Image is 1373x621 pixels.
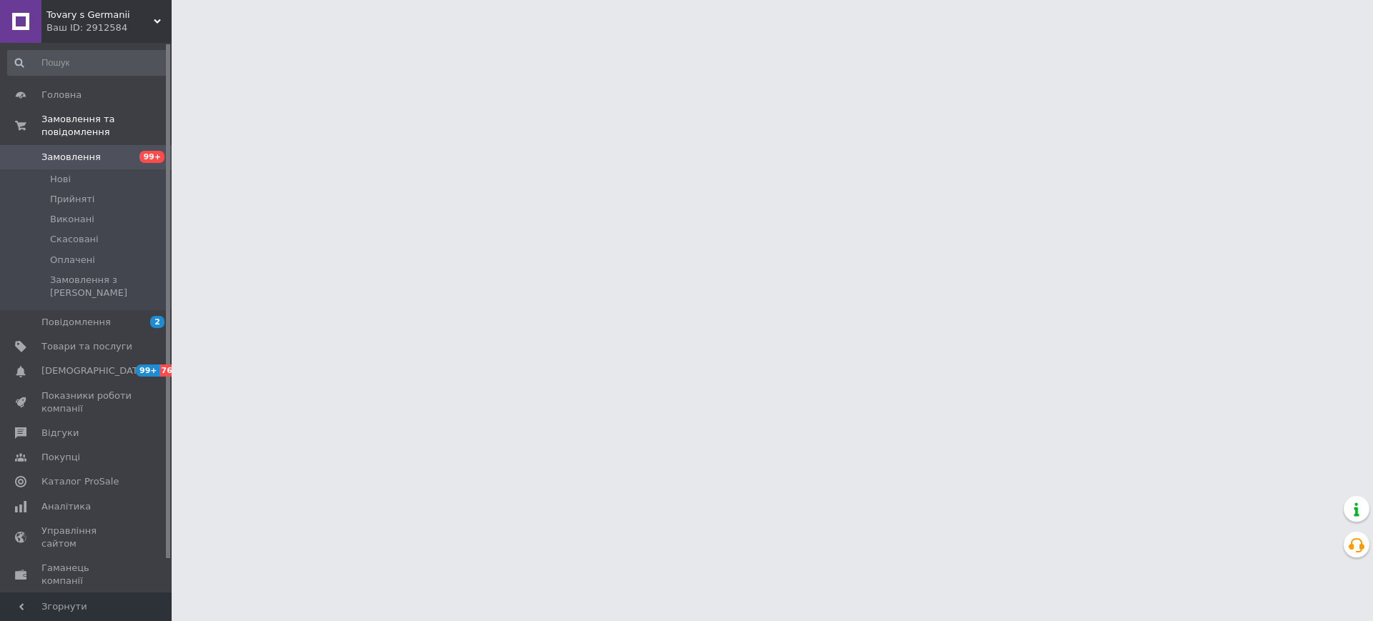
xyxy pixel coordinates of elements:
span: Товари та послуги [41,340,132,353]
span: Аналітика [41,500,91,513]
input: Пошук [7,50,169,76]
span: Tovary s Germanii [46,9,154,21]
span: Управління сайтом [41,525,132,550]
span: Оплачені [50,254,95,267]
span: Головна [41,89,82,101]
span: Скасовані [50,233,99,246]
span: Покупці [41,451,80,464]
span: Каталог ProSale [41,475,119,488]
span: [DEMOGRAPHIC_DATA] [41,364,147,377]
div: Ваш ID: 2912584 [46,21,172,34]
span: Гаманець компанії [41,562,132,587]
span: Замовлення [41,151,101,164]
span: 99+ [139,151,164,163]
span: Прийняті [50,193,94,206]
span: Повідомлення [41,316,111,329]
span: Виконані [50,213,94,226]
span: 2 [150,316,164,328]
span: Відгуки [41,427,79,439]
span: 76 [159,364,176,377]
span: Нові [50,173,71,186]
span: Замовлення з [PERSON_NAME] [50,274,167,299]
span: Показники роботи компанії [41,389,132,415]
span: Замовлення та повідомлення [41,113,172,139]
span: 99+ [136,364,159,377]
